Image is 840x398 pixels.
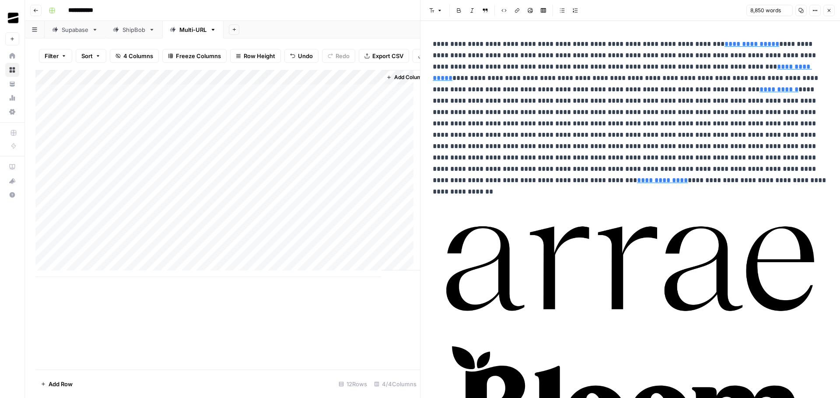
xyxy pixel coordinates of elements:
span: Freeze Columns [176,52,221,60]
button: What's new? [5,174,19,188]
a: Browse [5,63,19,77]
span: Add Column [394,73,425,81]
span: Row Height [244,52,275,60]
span: Filter [45,52,59,60]
span: 8,850 words [750,7,781,14]
span: Export CSV [372,52,403,60]
a: Settings [5,105,19,119]
button: Workspace: OGM [5,7,19,29]
div: 4/4 Columns [371,377,420,391]
button: 4 Columns [110,49,159,63]
div: 12 Rows [335,377,371,391]
span: Add Row [49,380,73,388]
button: Add Column [383,72,428,83]
button: Sort [76,49,106,63]
a: Usage [5,91,19,105]
span: Undo [298,52,313,60]
span: Sort [81,52,93,60]
span: 4 Columns [123,52,153,60]
a: Home [5,49,19,63]
span: Redo [336,52,350,60]
div: Supabase [62,25,88,34]
a: Multi-URL [162,21,224,38]
button: 8,850 words [746,5,793,16]
button: Filter [39,49,72,63]
div: Multi-URL [179,25,206,34]
button: Row Height [230,49,281,63]
div: ShipBob [122,25,145,34]
a: ShipBob [105,21,162,38]
img: OGM Logo [5,10,21,26]
div: What's new? [6,174,19,187]
button: Export CSV [359,49,409,63]
button: Add Row [35,377,78,391]
button: Help + Support [5,188,19,202]
button: Undo [284,49,318,63]
button: Freeze Columns [162,49,227,63]
a: Your Data [5,77,19,91]
a: Supabase [45,21,105,38]
a: AirOps Academy [5,160,19,174]
button: Redo [322,49,355,63]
